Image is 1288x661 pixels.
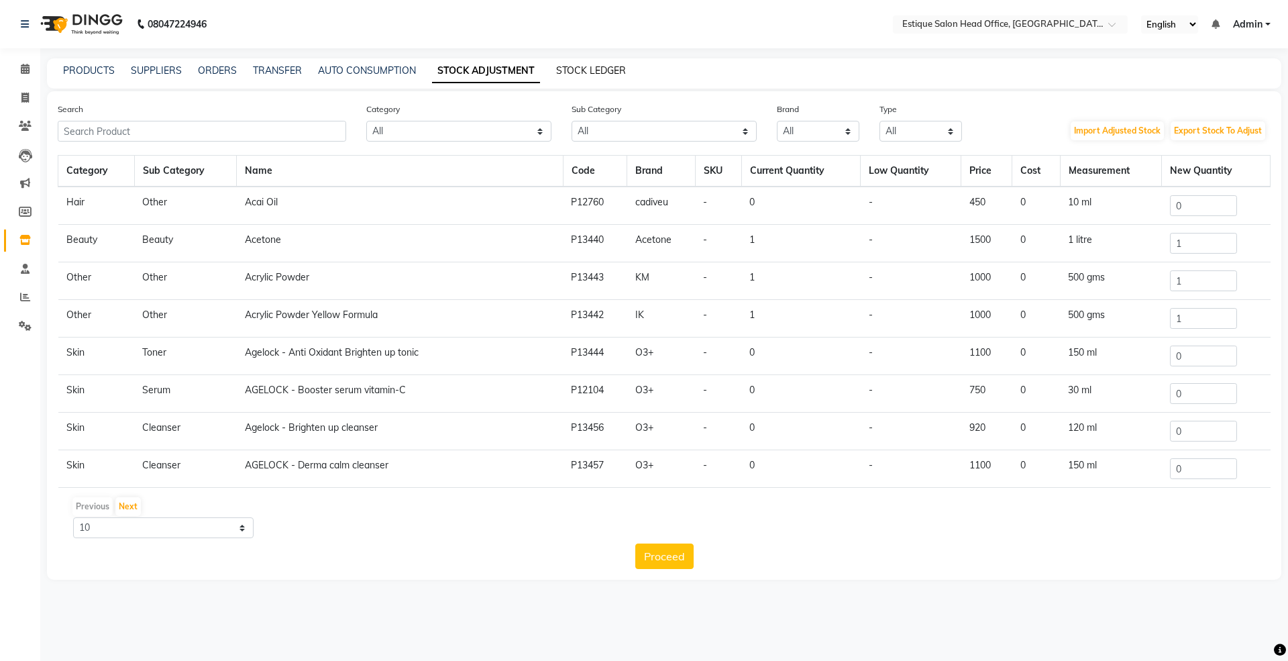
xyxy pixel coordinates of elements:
td: Acrylic Powder Yellow Formula [237,300,563,338]
td: P12760 [563,187,627,225]
td: - [861,187,961,225]
td: 500 gms [1060,300,1161,338]
td: 0 [741,187,860,225]
th: Price [961,156,1012,187]
td: Toner [134,338,237,375]
a: SUPPLIERS [131,64,182,77]
td: - [861,375,961,413]
td: 0 [1012,450,1061,488]
a: STOCK LEDGER [556,64,626,77]
td: Acetone [627,225,696,262]
td: O3+ [627,338,696,375]
td: Other [134,262,237,300]
td: 1100 [961,450,1012,488]
td: 450 [961,187,1012,225]
td: - [861,450,961,488]
td: 500 gms [1060,262,1161,300]
td: 1000 [961,300,1012,338]
td: P13442 [563,300,627,338]
td: 30 ml [1060,375,1161,413]
td: 1 litre [1060,225,1161,262]
label: Search [58,103,83,115]
td: 1 [741,225,860,262]
td: KM [627,262,696,300]
td: 0 [741,375,860,413]
td: Other [58,300,135,338]
th: Low Quantity [861,156,961,187]
th: Cost [1012,156,1061,187]
td: 150 ml [1060,338,1161,375]
td: 920 [961,413,1012,450]
th: Sub Category [134,156,237,187]
td: 0 [1012,300,1061,338]
td: - [861,413,961,450]
input: Search Product [58,121,346,142]
td: 1000 [961,262,1012,300]
th: Category [58,156,135,187]
span: Admin [1233,17,1263,32]
th: SKU [695,156,741,187]
td: 1100 [961,338,1012,375]
td: - [695,262,741,300]
td: - [695,338,741,375]
td: P13456 [563,413,627,450]
td: Agelock - Derma calm mist [237,488,563,525]
td: 0 [1012,187,1061,225]
td: Skin [58,450,135,488]
td: 0 [741,413,860,450]
td: - [861,262,961,300]
td: Other [134,187,237,225]
td: 0 [741,338,860,375]
a: ORDERS [198,64,237,77]
td: Beauty [134,225,237,262]
td: - [695,413,741,450]
th: Code [563,156,627,187]
th: Measurement [1060,156,1161,187]
label: Category [366,103,400,115]
button: Next [115,497,141,516]
td: 0 [741,488,860,525]
td: 0 [741,450,860,488]
td: 1500 [961,225,1012,262]
td: P12104 [563,375,627,413]
td: Skin [58,413,135,450]
td: 150 ml [1060,450,1161,488]
td: P13443 [563,262,627,300]
td: Skin [58,375,135,413]
td: Toner [134,488,237,525]
a: AUTO CONSUMPTION [318,64,416,77]
button: Proceed [635,544,694,569]
td: O3+ [627,375,696,413]
td: Other [58,262,135,300]
button: Import Adjusted Stock [1071,121,1164,140]
td: 10 ml [1060,187,1161,225]
td: 0 [1012,225,1061,262]
label: Type [879,103,897,115]
td: 0 [1012,338,1061,375]
td: - [695,450,741,488]
td: Skin [58,338,135,375]
td: O3+ [627,450,696,488]
td: - [695,187,741,225]
td: Acai Oil [237,187,563,225]
td: 150 ml [1060,488,1161,525]
td: Hair [58,187,135,225]
td: O3+ [627,488,696,525]
th: New Quantity [1162,156,1271,187]
button: Export Stock To Adjust [1171,121,1265,140]
a: PRODUCTS [63,64,115,77]
td: Agelock - Anti Oxidant Brighten up tonic [237,338,563,375]
td: 1 [741,262,860,300]
td: Other [134,300,237,338]
th: Current Quantity [741,156,860,187]
td: O3+ [627,413,696,450]
td: 0 [1012,375,1061,413]
td: 1 [741,300,860,338]
td: Agelock - Brighten up cleanser [237,413,563,450]
td: P13458 [563,488,627,525]
td: Acrylic Powder [237,262,563,300]
td: Acetone [237,225,563,262]
label: Brand [777,103,799,115]
td: 0 [1012,413,1061,450]
td: 0 [1012,262,1061,300]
